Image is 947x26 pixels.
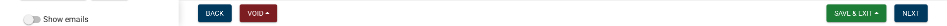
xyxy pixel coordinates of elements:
button: Back [198,4,232,22]
span: Next [902,9,920,17]
span: Back [206,9,224,17]
span: Save & Exit [834,9,873,17]
span: Void [248,9,263,17]
button: Next [894,4,928,22]
button: Void [240,4,277,22]
button: Save & Exit [826,4,886,22]
label: Show emails [24,14,88,26]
